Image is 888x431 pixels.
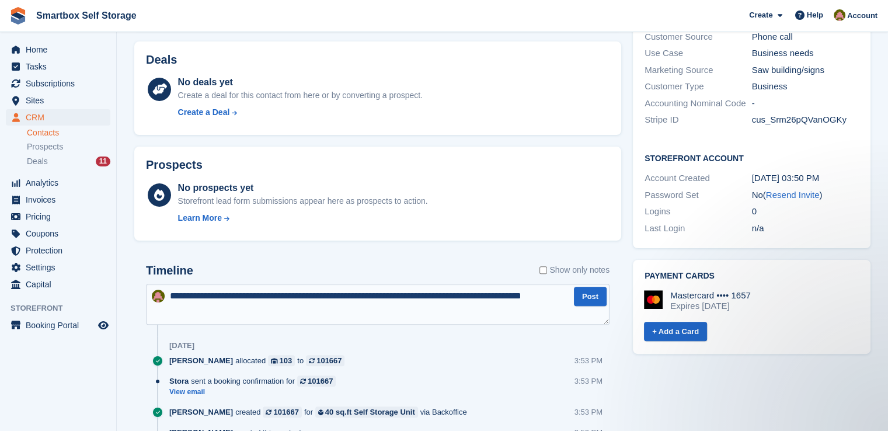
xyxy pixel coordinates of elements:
div: Storefront lead form submissions appear here as prospects to action. [178,195,428,207]
div: 101667 [308,376,333,387]
div: 101667 [273,406,298,418]
div: Marketing Source [645,64,752,77]
label: Show only notes [539,264,610,276]
div: Create a deal for this contact from here or by converting a prospect. [178,89,423,102]
span: Home [26,41,96,58]
div: sent a booking confirmation for [169,376,342,387]
a: menu [6,41,110,58]
div: Saw building/signs [752,64,859,77]
button: Post [574,287,607,306]
div: 0 [752,205,859,218]
a: menu [6,109,110,126]
div: 3:53 PM [574,406,603,418]
span: Help [807,9,823,21]
a: 40 sq.ft Self Storage Unit [315,406,418,418]
a: Resend Invite [766,190,820,200]
span: Prospects [27,141,63,152]
span: Deals [27,156,48,167]
span: Storefront [11,303,116,314]
div: Expires [DATE] [670,301,751,311]
a: menu [6,276,110,293]
h2: Timeline [146,264,193,277]
a: menu [6,208,110,225]
a: Create a Deal [178,106,423,119]
div: Learn More [178,212,222,224]
span: [PERSON_NAME] [169,355,233,366]
div: 101667 [316,355,342,366]
input: Show only notes [539,264,547,276]
span: Analytics [26,175,96,191]
span: [PERSON_NAME] [169,406,233,418]
a: menu [6,75,110,92]
div: Stripe ID [645,113,752,127]
div: [DATE] [169,341,194,350]
h2: Deals [146,53,177,67]
span: ( ) [763,190,823,200]
span: Create [749,9,772,21]
div: No deals yet [178,75,423,89]
span: Booking Portal [26,317,96,333]
div: Business [752,80,859,93]
div: Create a Deal [178,106,230,119]
span: Invoices [26,192,96,208]
span: Protection [26,242,96,259]
div: cus_Srm26pQVanOGKy [752,113,859,127]
span: Tasks [26,58,96,75]
div: 103 [280,355,292,366]
div: Phone call [752,30,859,44]
div: n/a [752,222,859,235]
a: menu [6,192,110,208]
a: 101667 [297,376,336,387]
div: Customer Type [645,80,752,93]
a: 101667 [263,406,301,418]
img: Alex Selenitsas [834,9,845,21]
div: created for via Backoffice [169,406,473,418]
div: Accounting Nominal Code [645,97,752,110]
span: Pricing [26,208,96,225]
span: Sites [26,92,96,109]
div: Customer Source [645,30,752,44]
div: 3:53 PM [574,376,603,387]
a: 101667 [306,355,344,366]
img: Mastercard Logo [644,290,663,309]
span: Subscriptions [26,75,96,92]
a: Preview store [96,318,110,332]
h2: Prospects [146,158,203,172]
div: Account Created [645,172,752,185]
div: Password Set [645,189,752,202]
a: menu [6,259,110,276]
span: Coupons [26,225,96,242]
div: allocated to [169,355,350,366]
img: stora-icon-8386f47178a22dfd0bd8f6a31ec36ba5ce8667c1dd55bd0f319d3a0aa187defe.svg [9,7,27,25]
a: menu [6,225,110,242]
div: 11 [96,157,110,166]
a: Smartbox Self Storage [32,6,141,25]
a: 103 [268,355,295,366]
div: Logins [645,205,752,218]
a: menu [6,92,110,109]
div: Business needs [752,47,859,60]
a: menu [6,58,110,75]
h2: Payment cards [645,272,859,281]
a: + Add a Card [644,322,707,341]
a: menu [6,317,110,333]
div: Last Login [645,222,752,235]
a: menu [6,242,110,259]
div: Mastercard •••• 1657 [670,290,751,301]
div: 40 sq.ft Self Storage Unit [325,406,415,418]
img: Alex Selenitsas [152,290,165,303]
h2: Storefront Account [645,152,859,164]
a: menu [6,175,110,191]
div: No prospects yet [178,181,428,195]
div: Use Case [645,47,752,60]
div: [DATE] 03:50 PM [752,172,859,185]
span: CRM [26,109,96,126]
a: Learn More [178,212,428,224]
a: Deals 11 [27,155,110,168]
a: Contacts [27,127,110,138]
span: Account [847,10,877,22]
span: Stora [169,376,189,387]
a: Prospects [27,141,110,153]
div: - [752,97,859,110]
a: View email [169,387,342,397]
